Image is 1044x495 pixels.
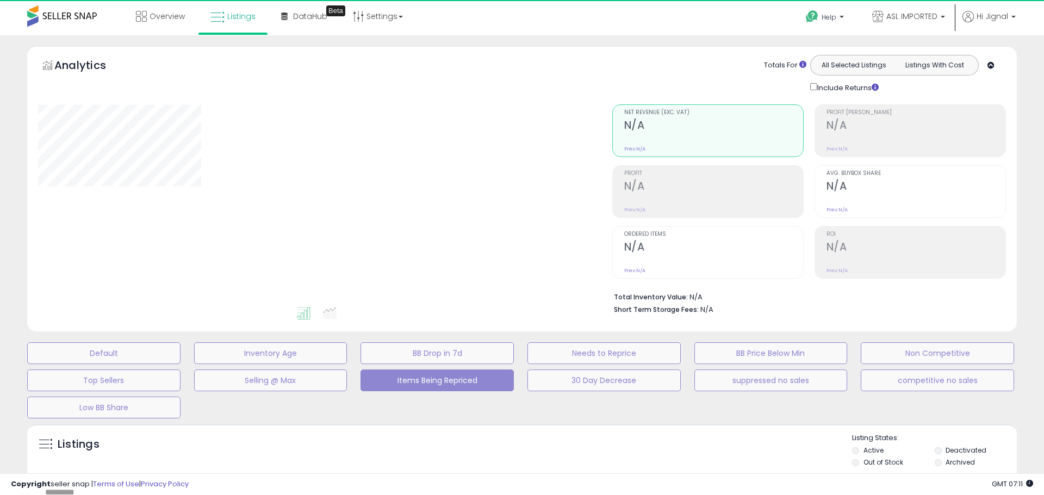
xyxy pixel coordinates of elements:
div: Totals For [764,60,806,71]
h2: N/A [624,119,803,134]
button: competitive no sales [861,369,1014,391]
h5: Analytics [54,58,127,76]
span: Profit [624,171,803,177]
button: Top Sellers [27,369,181,391]
span: N/A [700,304,713,315]
button: Items Being Repriced [361,369,514,391]
small: Prev: N/A [826,267,848,274]
button: Listings With Cost [894,58,975,72]
button: Low BB Share [27,397,181,418]
strong: Copyright [11,479,51,489]
span: Avg. Buybox Share [826,171,1005,177]
span: Profit [PERSON_NAME] [826,110,1005,116]
small: Prev: N/A [624,206,645,213]
span: DataHub [293,11,327,22]
button: Non Competitive [861,342,1014,364]
button: BB Drop in 7d [361,342,514,364]
h2: N/A [826,180,1005,195]
small: Prev: N/A [826,146,848,152]
button: All Selected Listings [813,58,894,72]
b: Short Term Storage Fees: [614,305,699,314]
button: suppressed no sales [694,369,848,391]
span: Listings [227,11,256,22]
i: Get Help [805,10,819,23]
span: Overview [150,11,185,22]
small: Prev: N/A [826,206,848,213]
small: Prev: N/A [624,146,645,152]
button: Selling @ Max [194,369,347,391]
button: Needs to Reprice [527,342,681,364]
button: 30 Day Decrease [527,369,681,391]
button: Default [27,342,181,364]
h2: N/A [624,180,803,195]
div: Include Returns [802,81,892,93]
span: ASL IMPORTED [886,11,937,22]
h2: N/A [624,241,803,255]
span: Ordered Items [624,231,803,237]
button: BB Price Below Min [694,342,848,364]
span: ROI [826,231,1005,237]
span: Help [822,12,836,22]
li: N/A [614,290,998,303]
h2: N/A [826,119,1005,134]
div: Tooltip anchor [326,5,345,16]
small: Prev: N/A [624,267,645,274]
a: Hi Jignal [962,11,1016,35]
b: Total Inventory Value: [614,292,688,302]
h2: N/A [826,241,1005,255]
div: seller snap | | [11,479,189,490]
a: Help [797,2,855,35]
button: Inventory Age [194,342,347,364]
span: Net Revenue (Exc. VAT) [624,110,803,116]
span: Hi Jignal [977,11,1008,22]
